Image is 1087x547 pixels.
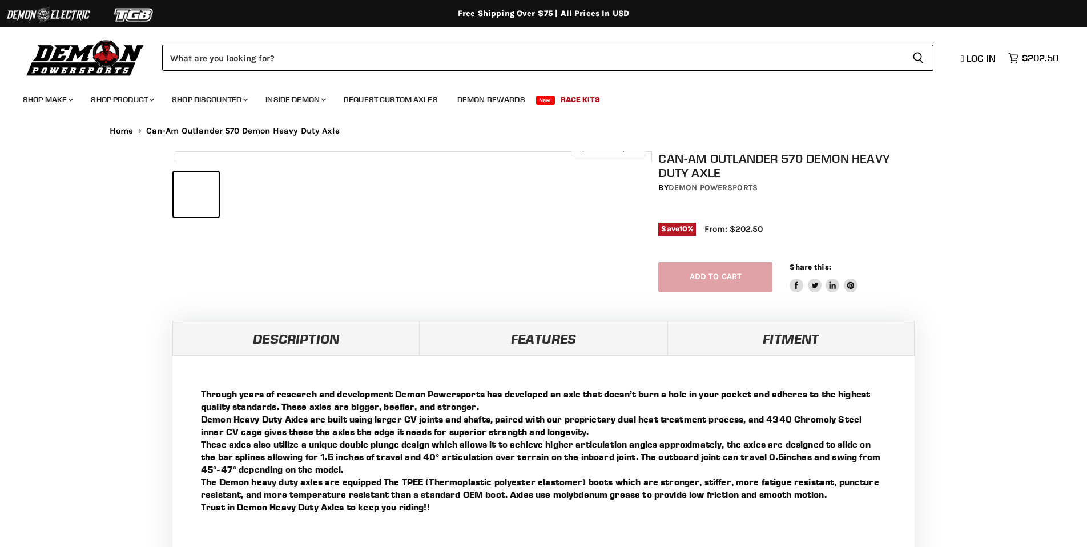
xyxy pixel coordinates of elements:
a: Demon Powersports [669,183,758,192]
button: IMAGE thumbnail [271,172,316,217]
a: Race Kits [552,88,609,111]
button: IMAGE thumbnail [368,172,413,217]
nav: Breadcrumbs [87,126,1000,136]
button: IMAGE thumbnail [222,172,267,217]
span: Share this: [790,263,831,271]
button: IMAGE thumbnail [465,172,510,217]
aside: Share this: [790,262,857,292]
button: IMAGE thumbnail [514,172,559,217]
img: Demon Electric Logo 2 [6,4,91,26]
button: IMAGE thumbnail [417,172,462,217]
ul: Main menu [14,83,1056,111]
button: IMAGE thumbnail [319,172,364,217]
span: New! [536,96,555,105]
span: From: $202.50 [704,224,763,234]
button: Search [903,45,933,71]
a: Features [420,321,667,355]
span: Can-Am Outlander 570 Demon Heavy Duty Axle [146,126,340,136]
a: Shop Make [14,88,80,111]
a: Fitment [667,321,915,355]
a: Inside Demon [257,88,333,111]
a: Log in [956,53,1003,63]
span: Save % [658,223,696,235]
a: Request Custom Axles [335,88,446,111]
button: IMAGE thumbnail [174,172,219,217]
span: 10 [679,224,687,233]
img: Demon Powersports [23,37,148,78]
form: Product [162,45,933,71]
p: Through years of research and development Demon Powersports has developed an axle that doesn’t bu... [201,388,886,513]
h1: Can-Am Outlander 570 Demon Heavy Duty Axle [658,151,919,180]
a: Shop Discounted [163,88,255,111]
a: $202.50 [1003,50,1064,66]
span: $202.50 [1022,53,1058,63]
a: Description [172,321,420,355]
a: Shop Product [82,88,161,111]
a: Demon Rewards [449,88,534,111]
img: TGB Logo 2 [91,4,177,26]
span: Log in [967,53,996,64]
div: by [658,182,919,194]
a: Home [110,126,134,136]
input: Search [162,45,903,71]
span: Click to expand [577,144,640,152]
div: Free Shipping Over $75 | All Prices In USD [87,9,1000,19]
